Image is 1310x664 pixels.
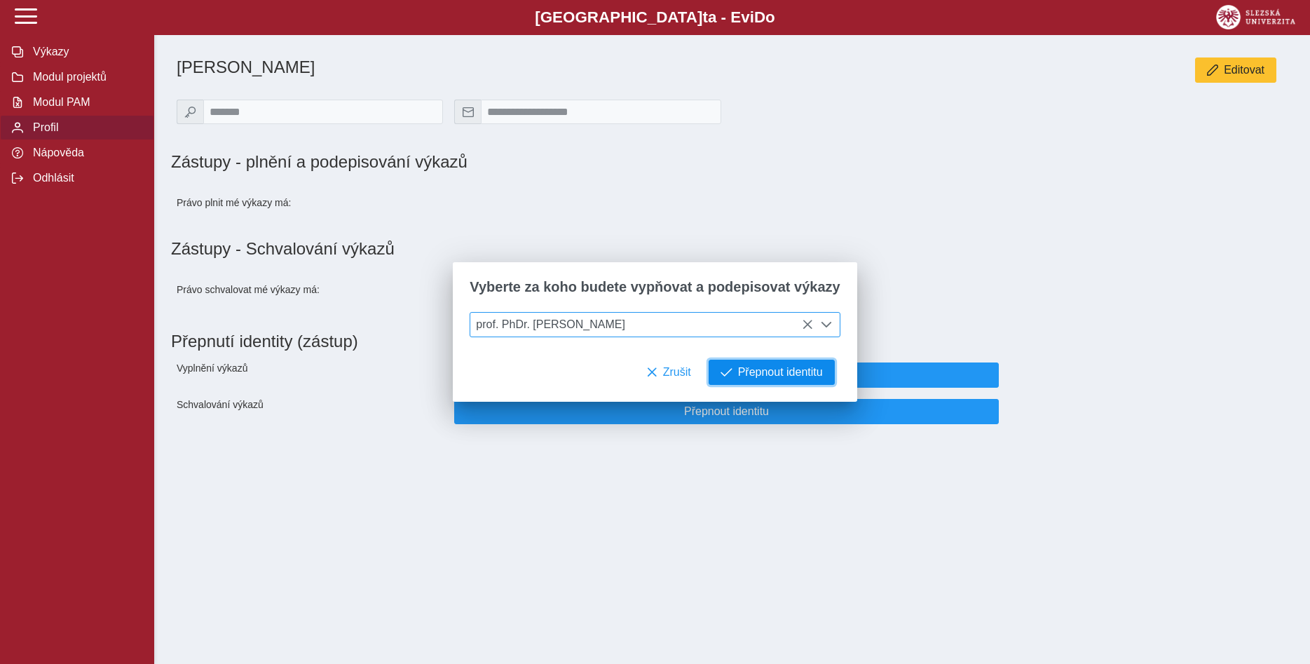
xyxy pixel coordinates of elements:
span: D [754,8,765,26]
span: o [765,8,775,26]
h1: Zástupy - Schvalování výkazů [171,239,1293,259]
div: Schvalování výkazů [171,393,449,430]
span: prof. PhDr. [PERSON_NAME] [470,313,813,337]
b: [GEOGRAPHIC_DATA] a - Evi [42,8,1268,27]
button: Zrušit [634,360,703,385]
img: logo_web_su.png [1216,5,1295,29]
span: Odhlásit [29,172,142,184]
span: Profil [29,121,142,134]
button: Editovat [1195,57,1276,83]
h1: [PERSON_NAME] [177,57,906,77]
button: Přepnout identitu [454,399,999,424]
div: Právo plnit mé výkazy má: [171,183,449,222]
span: Modul PAM [29,96,142,109]
button: Přepnout identitu [709,360,835,385]
h1: Přepnutí identity (zástup) [171,326,1282,357]
h1: Zástupy - plnění a podepisování výkazů [171,152,906,172]
span: Nápověda [29,147,142,159]
span: t [702,8,707,26]
span: Zrušit [663,366,691,379]
span: Modul projektů [29,71,142,83]
div: Právo schvalovat mé výkazy má: [171,270,449,309]
span: Přepnout identitu [466,405,987,418]
span: Výkazy [29,46,142,58]
span: Vyberte za koho budete vypňovat a podepisovat výkazy [470,279,840,295]
span: Přepnout identitu [738,366,823,379]
div: Vyplnění výkazů [171,357,449,393]
span: Editovat [1224,64,1264,76]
